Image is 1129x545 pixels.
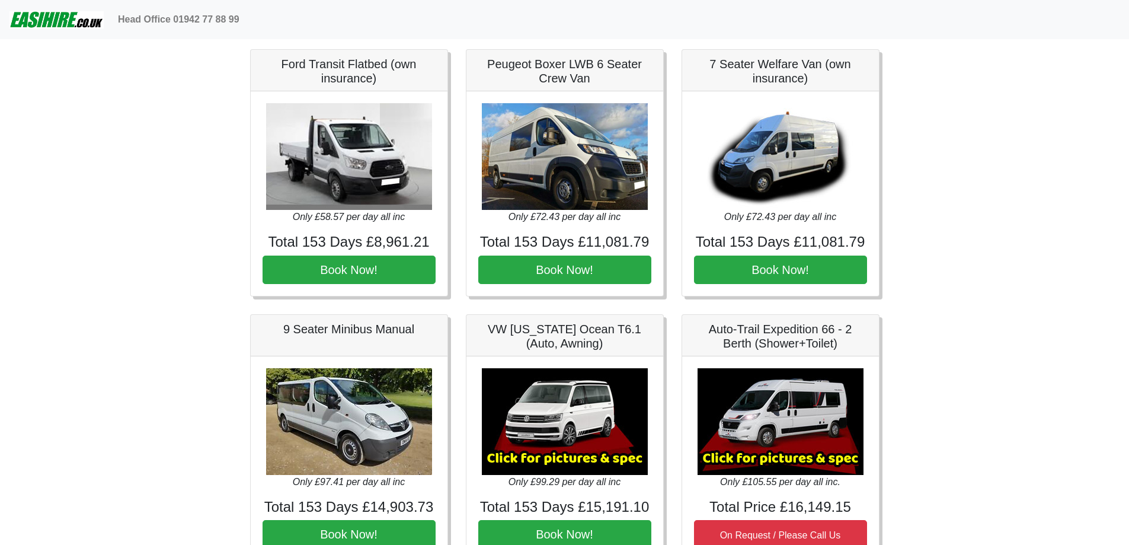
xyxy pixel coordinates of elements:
[293,477,405,487] i: Only £97.41 per day all inc
[482,103,648,210] img: Peugeot Boxer LWB 6 Seater Crew Van
[482,368,648,475] img: VW California Ocean T6.1 (Auto, Awning)
[263,322,436,336] h5: 9 Seater Minibus Manual
[720,477,840,487] i: Only £105.55 per day all inc.
[694,256,867,284] button: Book Now!
[694,322,867,350] h5: Auto-Trail Expedition 66 - 2 Berth (Shower+Toilet)
[266,103,432,210] img: Ford Transit Flatbed (own insurance)
[724,212,836,222] i: Only £72.43 per day all inc
[263,234,436,251] h4: Total 153 Days £8,961.21
[694,499,867,516] h4: Total Price £16,149.15
[118,14,239,24] b: Head Office 01942 77 88 99
[694,57,867,85] h5: 7 Seater Welfare Van (own insurance)
[293,212,405,222] i: Only £58.57 per day all inc
[478,234,651,251] h4: Total 153 Days £11,081.79
[508,477,621,487] i: Only £99.29 per day all inc
[9,8,104,31] img: easihire_logo_small.png
[698,368,863,475] img: Auto-Trail Expedition 66 - 2 Berth (Shower+Toilet)
[478,57,651,85] h5: Peugeot Boxer LWB 6 Seater Crew Van
[508,212,621,222] i: Only £72.43 per day all inc
[266,368,432,475] img: 9 Seater Minibus Manual
[478,499,651,516] h4: Total 153 Days £15,191.10
[694,234,867,251] h4: Total 153 Days £11,081.79
[113,8,244,31] a: Head Office 01942 77 88 99
[698,103,863,210] img: 7 Seater Welfare Van (own insurance)
[263,499,436,516] h4: Total 153 Days £14,903.73
[263,57,436,85] h5: Ford Transit Flatbed (own insurance)
[478,322,651,350] h5: VW [US_STATE] Ocean T6.1 (Auto, Awning)
[478,256,651,284] button: Book Now!
[263,256,436,284] button: Book Now!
